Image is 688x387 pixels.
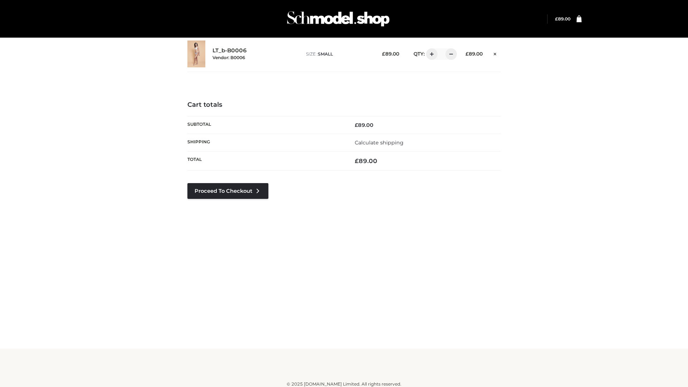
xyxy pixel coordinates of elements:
h4: Cart totals [187,101,501,109]
span: £ [355,157,359,164]
div: QTY: [406,48,454,60]
small: Vendor: B0006 [212,55,245,60]
span: SMALL [318,51,333,57]
img: LT_b-B0006 - SMALL [187,40,205,67]
a: Remove this item [490,48,501,58]
p: size : [306,51,371,57]
bdi: 89.00 [555,16,570,21]
bdi: 89.00 [355,122,373,128]
th: Shipping [187,134,344,151]
bdi: 89.00 [382,51,399,57]
bdi: 89.00 [355,157,377,164]
a: Proceed to Checkout [187,183,268,199]
bdi: 89.00 [465,51,483,57]
span: £ [355,122,358,128]
th: Subtotal [187,116,344,134]
a: LT_b-B0006 [212,47,247,54]
a: Calculate shipping [355,139,403,146]
span: £ [555,16,558,21]
th: Total [187,152,344,171]
span: £ [382,51,385,57]
a: £89.00 [555,16,570,21]
img: Schmodel Admin 964 [285,5,392,33]
span: £ [465,51,469,57]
